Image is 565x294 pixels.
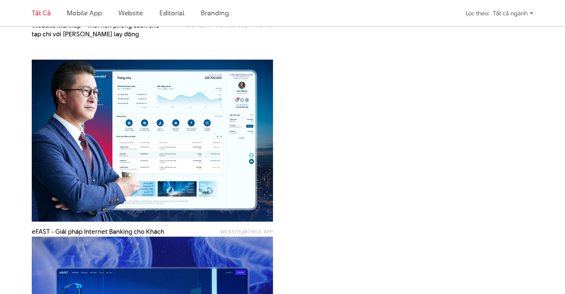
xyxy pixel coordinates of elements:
[180,22,202,29] a: Website
[177,21,273,35] div: , ,
[466,7,489,20] div: Lọc theo:
[32,21,164,39] span: Website Mannup - Thổi hồn phong cách cho
[203,22,245,29] a: Trải nghiệm số
[246,22,273,29] a: Branding
[159,8,184,18] a: Editorial
[32,30,139,39] span: tạp chí với [PERSON_NAME] lay động
[201,8,229,18] a: Branding
[67,8,102,18] a: Mobile app
[20,51,285,229] img: Efast_internet_banking_Thiet_ke_Trai_nghiemThumbnail
[32,8,50,18] a: Tất cả
[493,7,533,20] div: Tất cả ngành
[118,8,143,18] a: Website
[32,21,164,39] a: Website Mannup - Thổi hồn phong cách chotạp chí với [PERSON_NAME] lay động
